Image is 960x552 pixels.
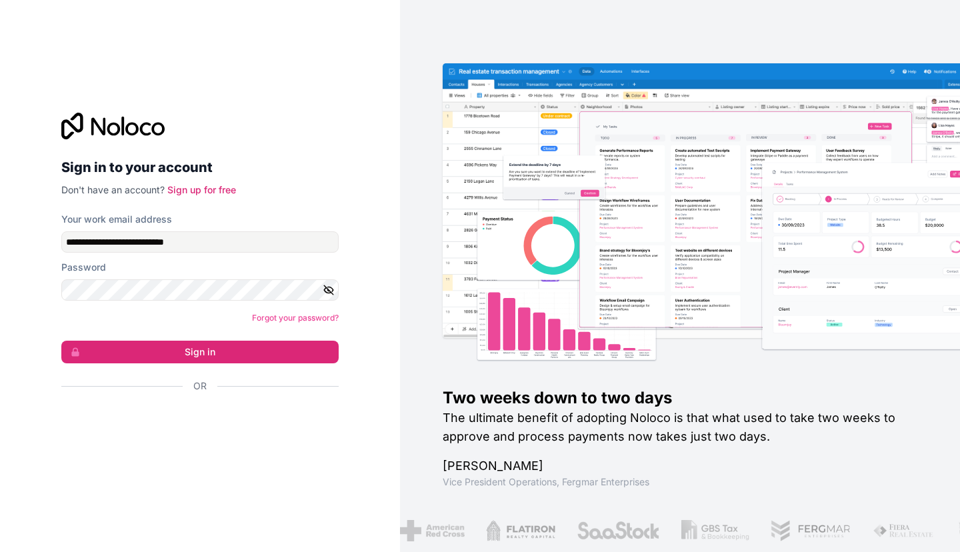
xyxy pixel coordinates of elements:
[443,387,917,409] h1: Two weeks down to two days
[61,279,339,301] input: Password
[873,520,935,541] img: /assets/fiera-fwj2N5v4.png
[252,313,339,323] a: Forgot your password?
[55,407,335,437] iframe: Bouton "Se connecter avec Google"
[61,155,339,179] h2: Sign in to your account
[61,261,106,274] label: Password
[577,520,661,541] img: /assets/saastock-C6Zbiodz.png
[193,379,207,393] span: Or
[61,213,172,226] label: Your work email address
[443,457,917,475] h1: [PERSON_NAME]
[443,475,917,489] h1: Vice President Operations , Fergmar Enterprises
[400,520,465,541] img: /assets/american-red-cross-BAupjrZR.png
[61,341,339,363] button: Sign in
[61,184,165,195] span: Don't have an account?
[486,520,555,541] img: /assets/flatiron-C8eUkumj.png
[681,520,749,541] img: /assets/gbstax-C-GtDUiK.png
[167,184,236,195] a: Sign up for free
[771,520,852,541] img: /assets/fergmar-CudnrXN5.png
[443,409,917,446] h2: The ultimate benefit of adopting Noloco is that what used to take two weeks to approve and proces...
[61,231,339,253] input: Email address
